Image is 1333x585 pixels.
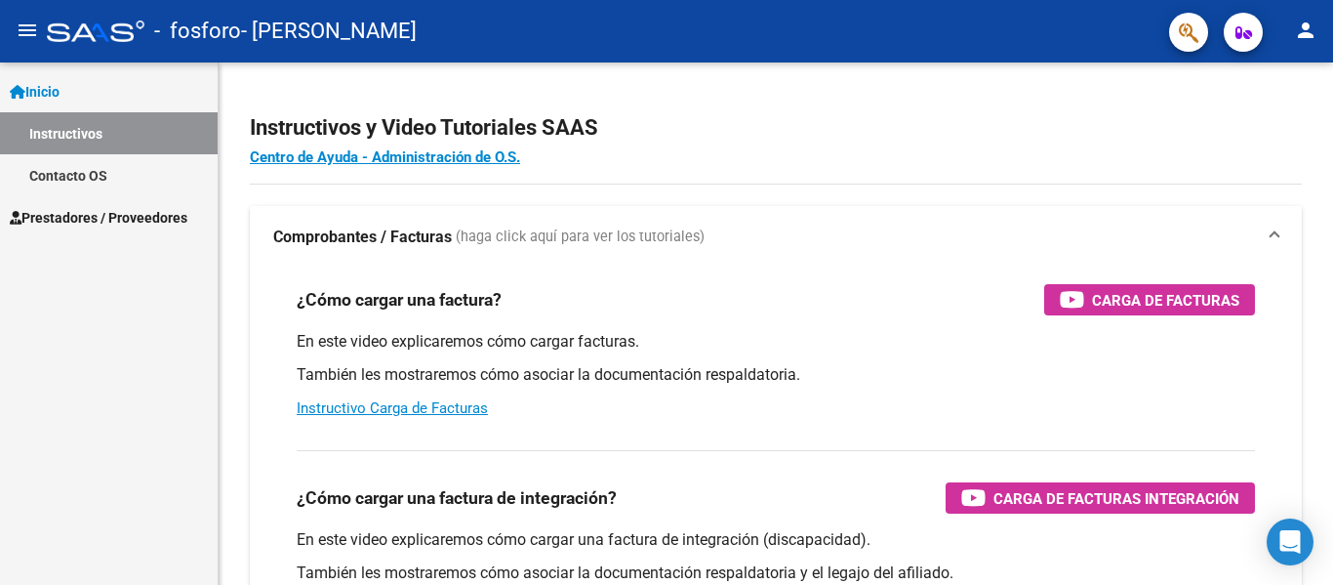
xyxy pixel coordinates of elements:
[16,19,39,42] mat-icon: menu
[250,148,520,166] a: Centro de Ayuda - Administración de O.S.
[456,227,705,248] span: (haga click aquí para ver los tutoriales)
[297,484,617,512] h3: ¿Cómo cargar una factura de integración?
[154,10,241,53] span: - fosforo
[1092,288,1239,313] span: Carga de Facturas
[10,207,187,229] span: Prestadores / Proveedores
[297,399,488,417] a: Instructivo Carga de Facturas
[297,364,1255,386] p: También les mostraremos cómo asociar la documentación respaldatoria.
[1267,519,1313,565] div: Open Intercom Messenger
[297,286,502,313] h3: ¿Cómo cargar una factura?
[993,486,1239,511] span: Carga de Facturas Integración
[250,206,1302,269] mat-expansion-panel-header: Comprobantes / Facturas (haga click aquí para ver los tutoriales)
[241,10,417,53] span: - [PERSON_NAME]
[10,81,60,103] span: Inicio
[297,563,1255,584] p: También les mostraremos cómo asociar la documentación respaldatoria y el legajo del afiliado.
[946,482,1255,514] button: Carga de Facturas Integración
[1044,284,1255,315] button: Carga de Facturas
[297,529,1255,551] p: En este video explicaremos cómo cargar una factura de integración (discapacidad).
[297,331,1255,353] p: En este video explicaremos cómo cargar facturas.
[1294,19,1317,42] mat-icon: person
[250,109,1302,146] h2: Instructivos y Video Tutoriales SAAS
[273,227,452,248] strong: Comprobantes / Facturas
